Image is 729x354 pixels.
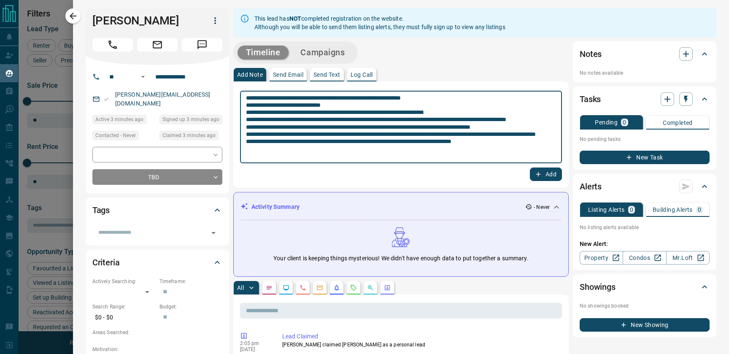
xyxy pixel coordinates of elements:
p: Building Alerts [653,207,693,213]
p: Areas Searched: [92,329,222,336]
svg: Notes [266,284,273,291]
div: Fri Aug 15 2025 [92,115,155,127]
h2: Criteria [92,256,120,269]
button: New Task [580,151,710,164]
div: Activity Summary- Never [240,199,562,215]
p: Completed [663,120,693,126]
p: No notes available [580,69,710,77]
p: No showings booked [580,302,710,310]
a: Mr.Loft [666,251,710,265]
p: Log Call [351,72,373,78]
a: [PERSON_NAME][EMAIL_ADDRESS][DOMAIN_NAME] [115,91,211,107]
p: Your client is keeping things mysterious! We didn't have enough data to put together a summary. [273,254,528,263]
p: Motivation: [92,346,222,353]
h1: [PERSON_NAME] [92,14,195,27]
h2: Tags [92,203,110,217]
button: New Showing [580,318,710,332]
p: All [237,285,244,291]
svg: Calls [300,284,306,291]
div: Notes [580,44,710,64]
svg: Agent Actions [384,284,391,291]
p: 2:05 pm [240,340,270,346]
p: Add Note [237,72,263,78]
svg: Emails [316,284,323,291]
p: 0 [623,119,626,125]
span: Email [137,38,178,51]
button: Open [138,72,148,82]
button: Campaigns [292,46,353,59]
p: Search Range: [92,303,155,311]
p: New Alert: [580,240,710,249]
p: $0 - $0 [92,311,155,324]
p: 0 [698,207,701,213]
svg: Email Valid [103,96,109,102]
svg: Listing Alerts [333,284,340,291]
h2: Notes [580,47,602,61]
p: Actively Searching: [92,278,155,285]
div: Tags [92,200,222,220]
p: [PERSON_NAME] claimed [PERSON_NAME] as a personal lead [282,341,559,349]
p: Lead Claimed [282,332,559,341]
p: 0 [630,207,633,213]
div: This lead has completed registration on the website. Although you will be able to send them listi... [254,11,505,35]
p: [DATE] [240,346,270,352]
div: Showings [580,277,710,297]
div: Fri Aug 15 2025 [159,131,222,143]
div: Tasks [580,89,710,109]
p: No listing alerts available [580,224,710,231]
p: Pending [595,119,618,125]
svg: Requests [350,284,357,291]
strong: NOT [289,15,301,22]
p: Send Email [273,72,303,78]
h2: Showings [580,280,616,294]
div: TBD [92,169,222,185]
h2: Tasks [580,92,601,106]
p: - Never [534,203,550,211]
span: Signed up 3 minutes ago [162,115,219,124]
p: Budget: [159,303,222,311]
p: Send Text [313,72,340,78]
div: Criteria [92,252,222,273]
span: Active 3 minutes ago [95,115,143,124]
span: Call [92,38,133,51]
span: Contacted - Never [95,131,136,140]
button: Add [530,168,562,181]
p: Listing Alerts [588,207,625,213]
p: Timeframe: [159,278,222,285]
h2: Alerts [580,180,602,193]
button: Timeline [238,46,289,59]
button: Open [208,227,219,239]
div: Alerts [580,176,710,197]
a: Condos [623,251,666,265]
span: Message [182,38,222,51]
a: Property [580,251,623,265]
svg: Opportunities [367,284,374,291]
p: No pending tasks [580,133,710,146]
svg: Lead Browsing Activity [283,284,289,291]
p: Activity Summary [251,203,300,211]
div: Fri Aug 15 2025 [159,115,222,127]
span: Claimed 3 minutes ago [162,131,216,140]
